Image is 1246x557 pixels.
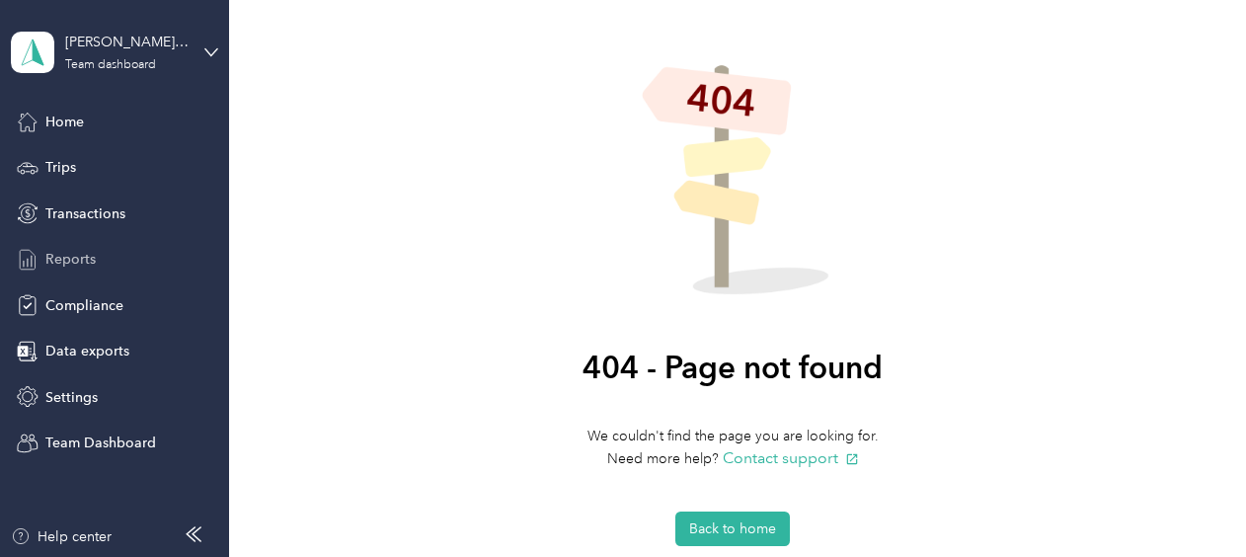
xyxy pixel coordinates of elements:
h4: We couldn't find the page you are looking for. [587,426,879,446]
img: Not found illustration [636,59,829,298]
span: Reports [45,249,96,270]
span: Settings [45,387,98,408]
div: [PERSON_NAME] team [65,32,189,52]
span: Home [45,112,84,132]
span: Trips [45,157,76,178]
span: Compliance [45,295,123,316]
span: Team Dashboard [45,433,156,453]
div: Team dashboard [65,59,156,71]
button: Contact support [723,446,859,471]
span: Data exports [45,341,129,361]
span: Transactions [45,203,125,224]
h1: 404 - Page not found [583,350,883,384]
iframe: Everlance-gr Chat Button Frame [1135,446,1246,557]
h4: Need more help? [587,446,879,471]
button: Help center [11,526,112,547]
button: Back to home [675,512,790,546]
